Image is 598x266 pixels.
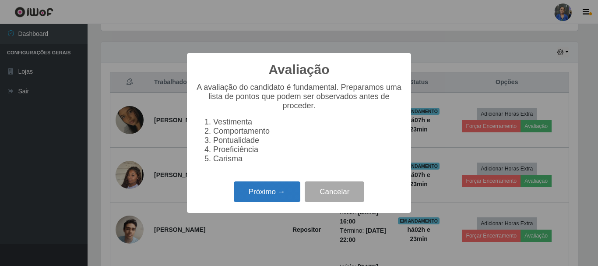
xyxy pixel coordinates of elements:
[234,181,300,202] button: Próximo →
[305,181,364,202] button: Cancelar
[213,154,402,163] li: Carisma
[269,62,330,78] h2: Avaliação
[196,83,402,110] p: A avaliação do candidato é fundamental. Preparamos uma lista de pontos que podem ser observados a...
[213,117,402,127] li: Vestimenta
[213,127,402,136] li: Comportamento
[213,145,402,154] li: Proeficiência
[213,136,402,145] li: Pontualidade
